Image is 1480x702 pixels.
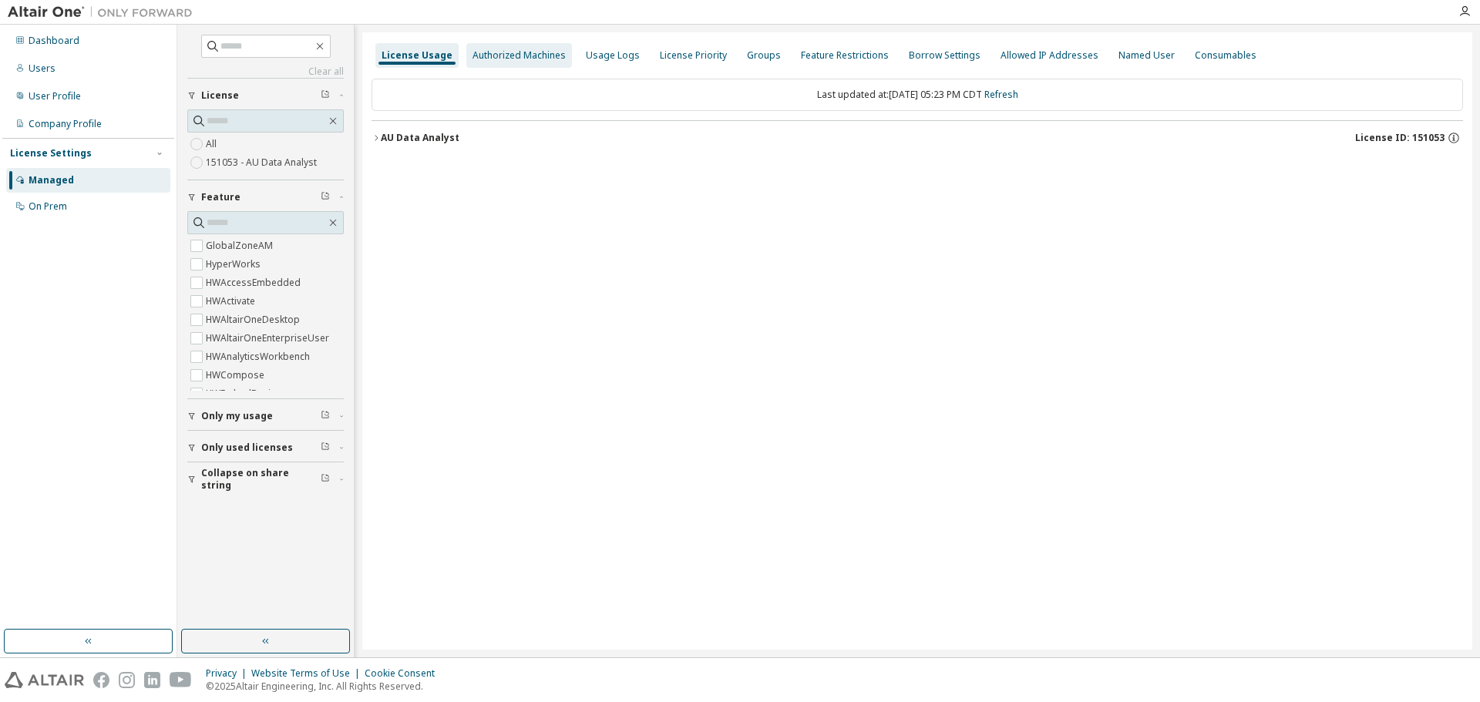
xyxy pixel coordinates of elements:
span: License ID: 151053 [1355,132,1445,144]
label: HyperWorks [206,255,264,274]
label: GlobalZoneAM [206,237,276,255]
label: HWAccessEmbedded [206,274,304,292]
button: Collapse on share string [187,462,344,496]
div: Allowed IP Addresses [1001,49,1098,62]
div: Consumables [1195,49,1256,62]
div: Company Profile [29,118,102,130]
div: On Prem [29,200,67,213]
span: Feature [201,191,240,203]
button: Feature [187,180,344,214]
label: HWCompose [206,366,267,385]
div: Authorized Machines [473,49,566,62]
label: HWAnalyticsWorkbench [206,348,313,366]
div: Website Terms of Use [251,667,365,680]
span: Collapse on share string [201,467,321,492]
label: 151053 - AU Data Analyst [206,153,320,172]
div: User Profile [29,90,81,102]
img: youtube.svg [170,672,192,688]
img: altair_logo.svg [5,672,84,688]
button: AU Data AnalystLicense ID: 151053 [372,121,1463,155]
a: Refresh [984,88,1018,101]
div: Dashboard [29,35,79,47]
label: HWAltairOneDesktop [206,311,303,329]
a: Clear all [187,65,344,78]
div: Last updated at: [DATE] 05:23 PM CDT [372,79,1463,111]
div: License Priority [660,49,727,62]
div: Managed [29,174,74,186]
div: Groups [747,49,781,62]
img: Altair One [8,5,200,20]
span: License [201,89,239,102]
span: Clear filter [321,410,330,422]
div: Cookie Consent [365,667,444,680]
label: HWActivate [206,292,258,311]
label: All [206,135,220,153]
div: Users [29,62,55,75]
img: facebook.svg [93,672,109,688]
div: Privacy [206,667,251,680]
p: © 2025 Altair Engineering, Inc. All Rights Reserved. [206,680,444,693]
div: AU Data Analyst [381,132,459,144]
span: Clear filter [321,473,330,485]
button: Only used licenses [187,431,344,465]
span: Only used licenses [201,442,293,454]
button: License [187,79,344,113]
div: Borrow Settings [909,49,980,62]
span: Only my usage [201,410,273,422]
div: Feature Restrictions [801,49,889,62]
div: Usage Logs [586,49,640,62]
div: License Usage [382,49,452,62]
div: License Settings [10,147,92,160]
label: HWEmbedBasic [206,385,278,403]
span: Clear filter [321,442,330,454]
img: linkedin.svg [144,672,160,688]
button: Only my usage [187,399,344,433]
span: Clear filter [321,89,330,102]
div: Named User [1118,49,1175,62]
label: HWAltairOneEnterpriseUser [206,329,332,348]
img: instagram.svg [119,672,135,688]
span: Clear filter [321,191,330,203]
